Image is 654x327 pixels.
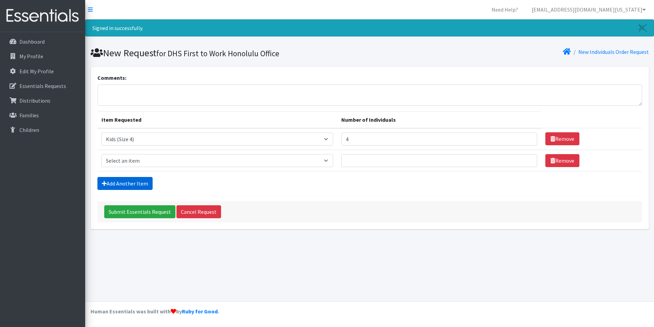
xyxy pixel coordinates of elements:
[545,154,579,167] a: Remove
[3,79,82,93] a: Essentials Requests
[19,38,45,45] p: Dashboard
[19,97,50,104] p: Distributions
[3,94,82,107] a: Distributions
[3,108,82,122] a: Families
[545,132,579,145] a: Remove
[97,111,337,128] th: Item Requested
[19,112,39,119] p: Families
[526,3,651,16] a: [EMAIL_ADDRESS][DOMAIN_NAME][US_STATE]
[632,20,654,36] a: Close
[104,205,175,218] input: Submit Essentials Request
[337,111,541,128] th: Number of Individuals
[97,177,153,190] a: Add Another Item
[19,68,54,75] p: Edit My Profile
[3,4,82,27] img: HumanEssentials
[3,64,82,78] a: Edit My Profile
[85,19,654,36] div: Signed in successfully.
[486,3,524,16] a: Need Help?
[578,48,649,55] a: New Individuals Order Request
[156,48,279,58] small: for DHS First to Work Honolulu Office
[91,308,219,315] strong: Human Essentials was built with by .
[3,123,82,137] a: Children
[97,74,126,82] label: Comments:
[91,47,367,59] h1: New Request
[19,83,66,89] p: Essentials Requests
[3,35,82,48] a: Dashboard
[19,127,39,133] p: Children
[176,205,221,218] a: Cancel Request
[182,308,218,315] a: Ruby for Good
[3,49,82,63] a: My Profile
[19,53,43,60] p: My Profile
